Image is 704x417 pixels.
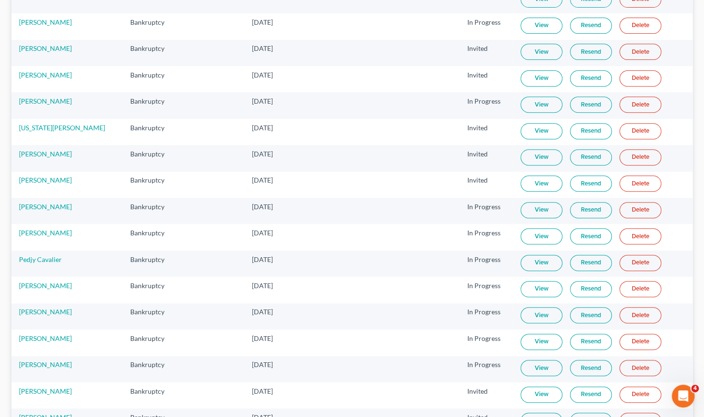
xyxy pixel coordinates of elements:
td: Invited [460,382,513,408]
span: 4 [691,385,699,392]
a: Resend [570,123,612,139]
span: [DATE] [252,360,273,369]
a: Resend [570,97,612,113]
a: [PERSON_NAME] [19,334,72,342]
a: Delete [619,255,661,271]
a: Delete [619,175,661,192]
a: [US_STATE][PERSON_NAME] [19,124,105,132]
td: In Progress [460,92,513,118]
a: Delete [619,202,661,218]
td: In Progress [460,251,513,277]
a: Delete [619,70,661,87]
span: [DATE] [252,255,273,263]
a: [PERSON_NAME] [19,229,72,237]
span: [DATE] [252,44,273,52]
span: [DATE] [252,308,273,316]
a: Resend [570,149,612,165]
td: In Progress [460,356,513,382]
a: [PERSON_NAME] [19,176,72,184]
a: Delete [619,44,661,60]
a: [PERSON_NAME] [19,387,72,395]
a: Pedjy Cavalier [19,255,62,263]
td: Bankruptcy [123,92,188,118]
span: [DATE] [252,229,273,237]
a: View [521,149,562,165]
a: [PERSON_NAME] [19,203,72,211]
a: Delete [619,334,661,350]
a: [PERSON_NAME] [19,18,72,26]
span: [DATE] [252,18,273,26]
a: Resend [570,228,612,244]
a: [PERSON_NAME] [19,360,72,369]
span: [DATE] [252,387,273,395]
a: Delete [619,360,661,376]
span: [DATE] [252,150,273,158]
span: [DATE] [252,176,273,184]
td: Bankruptcy [123,277,188,303]
td: In Progress [460,198,513,224]
a: Resend [570,255,612,271]
a: View [521,360,562,376]
a: Resend [570,281,612,297]
span: [DATE] [252,71,273,79]
span: [DATE] [252,334,273,342]
a: [PERSON_NAME] [19,281,72,290]
td: Bankruptcy [123,40,188,66]
a: Delete [619,281,661,297]
a: View [521,70,562,87]
a: Resend [570,18,612,34]
td: Bankruptcy [123,13,188,39]
td: In Progress [460,224,513,250]
td: Invited [460,40,513,66]
iframe: Intercom live chat [672,385,694,407]
td: Bankruptcy [123,198,188,224]
a: [PERSON_NAME] [19,97,72,105]
a: Resend [570,202,612,218]
a: View [521,334,562,350]
a: View [521,255,562,271]
a: [PERSON_NAME] [19,44,72,52]
td: Bankruptcy [123,172,188,198]
a: View [521,281,562,297]
span: [DATE] [252,97,273,105]
a: Delete [619,387,661,403]
span: [DATE] [252,203,273,211]
a: View [521,175,562,192]
a: Resend [570,307,612,323]
span: [DATE] [252,124,273,132]
a: Delete [619,97,661,113]
td: Bankruptcy [123,356,188,382]
td: Bankruptcy [123,224,188,250]
a: [PERSON_NAME] [19,308,72,316]
td: In Progress [460,277,513,303]
a: Delete [619,228,661,244]
a: View [521,97,562,113]
a: Resend [570,360,612,376]
span: [DATE] [252,281,273,290]
td: Bankruptcy [123,303,188,330]
a: Delete [619,149,661,165]
td: In Progress [460,303,513,330]
a: View [521,307,562,323]
a: Resend [570,70,612,87]
a: Delete [619,307,661,323]
a: View [521,44,562,60]
td: Invited [460,172,513,198]
td: Bankruptcy [123,119,188,145]
a: View [521,202,562,218]
td: Invited [460,66,513,92]
a: Delete [619,18,661,34]
a: Resend [570,387,612,403]
a: [PERSON_NAME] [19,71,72,79]
td: Bankruptcy [123,66,188,92]
a: View [521,387,562,403]
td: In Progress [460,13,513,39]
a: Resend [570,175,612,192]
a: [PERSON_NAME] [19,150,72,158]
td: Bankruptcy [123,145,188,171]
td: Invited [460,145,513,171]
td: Bankruptcy [123,330,188,356]
td: Bankruptcy [123,251,188,277]
a: Delete [619,123,661,139]
td: Invited [460,119,513,145]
